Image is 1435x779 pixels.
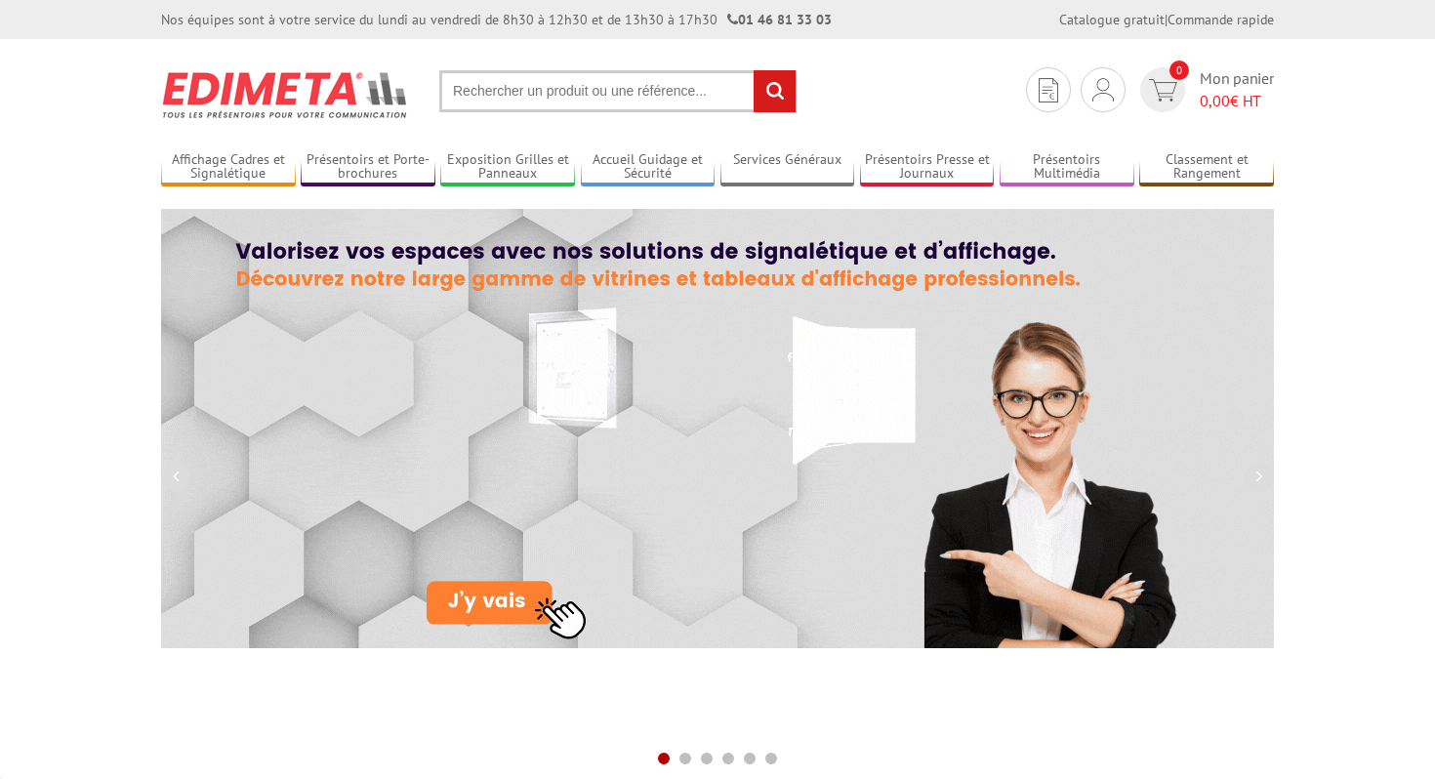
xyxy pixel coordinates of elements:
div: | [1059,10,1274,29]
div: Nos équipes sont à votre service du lundi au vendredi de 8h30 à 12h30 et de 13h30 à 17h30 [161,10,832,29]
a: Accueil Guidage et Sécurité [581,151,716,184]
a: Exposition Grilles et Panneaux [440,151,575,184]
input: Rechercher un produit ou une référence... [439,70,797,112]
span: Mon panier [1200,67,1274,112]
a: Classement et Rangement [1139,151,1274,184]
a: Affichage Cadres et Signalétique [161,151,296,184]
a: Présentoirs Presse et Journaux [860,151,995,184]
input: rechercher [754,70,796,112]
a: Services Généraux [720,151,855,184]
a: Présentoirs Multimédia [1000,151,1134,184]
a: Catalogue gratuit [1059,11,1165,28]
a: devis rapide 0 Mon panier 0,00€ HT [1135,67,1274,112]
span: € HT [1200,90,1274,112]
a: Commande rapide [1168,11,1274,28]
img: devis rapide [1039,78,1058,102]
img: Présentoir, panneau, stand - Edimeta - PLV, affichage, mobilier bureau, entreprise [161,59,410,131]
img: devis rapide [1149,79,1177,102]
strong: 01 46 81 33 03 [727,11,832,28]
a: Présentoirs et Porte-brochures [301,151,435,184]
span: 0,00 [1200,91,1230,110]
img: devis rapide [1092,78,1114,102]
span: 0 [1169,61,1189,80]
